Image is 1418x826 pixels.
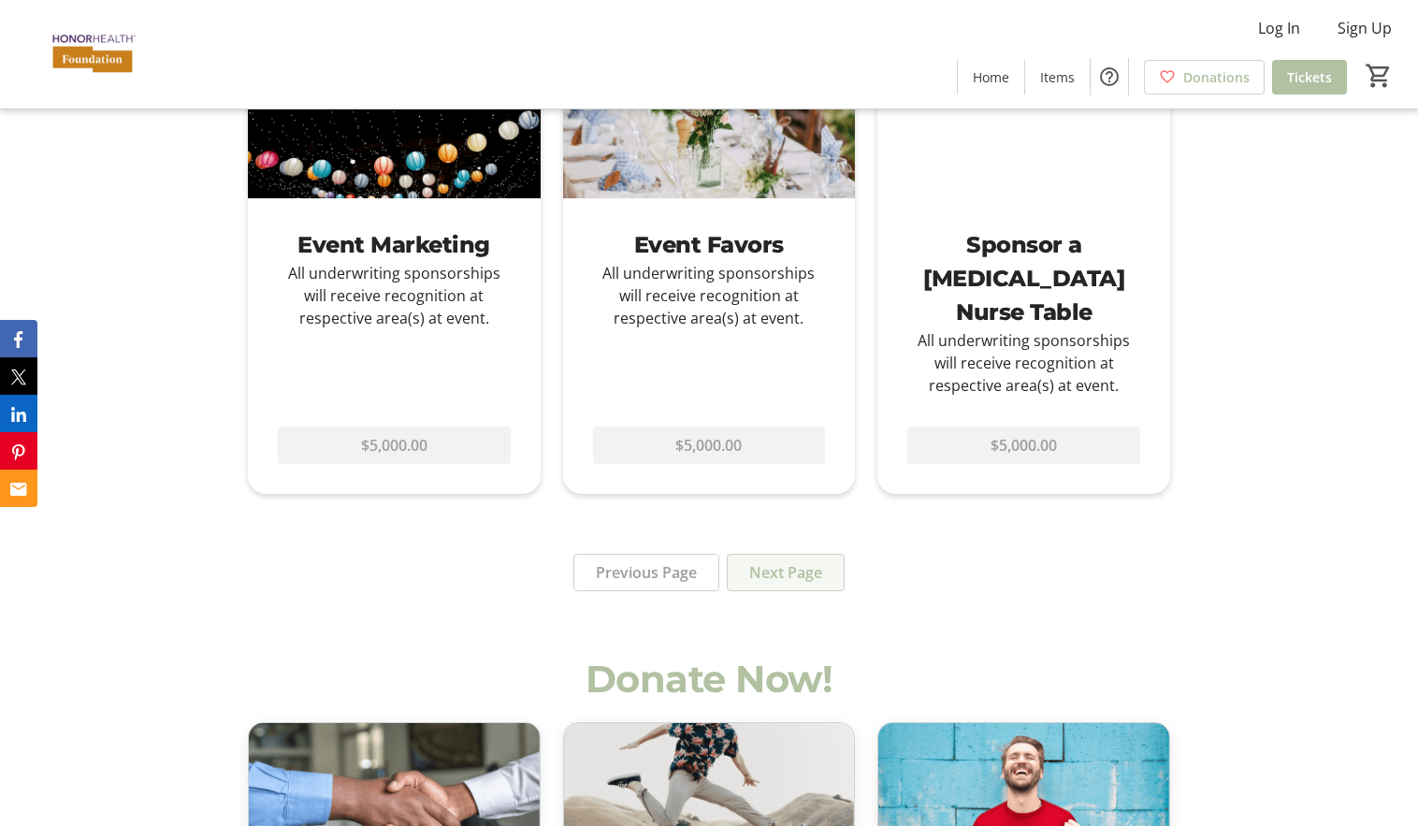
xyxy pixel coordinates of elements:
a: Donations [1144,60,1265,94]
img: Event Marketing [248,34,541,198]
div: All underwriting sponsorships will receive recognition at respective area(s) at event. [593,262,826,329]
div: All underwriting sponsorships will receive recognition at respective area(s) at event. [278,262,511,329]
button: Sign Up [1323,13,1407,43]
button: Next Page [727,554,845,591]
a: Items [1025,60,1090,94]
span: Next Page [749,561,822,584]
img: Event Favors [563,34,856,198]
img: Sponsor a NICU Nurse Table [877,34,1170,198]
span: Log In [1258,17,1300,39]
div: Event Favors [593,228,826,262]
span: Items [1040,67,1075,87]
img: HonorHealth Foundation's Logo [11,7,178,101]
button: Help [1091,58,1128,95]
div: All underwriting sponsorships will receive recognition at respective area(s) at event. [907,329,1140,397]
span: Sign Up [1338,17,1392,39]
button: Log In [1243,13,1315,43]
a: Tickets [1272,60,1347,94]
span: Home [973,67,1009,87]
button: Cart [1362,59,1396,93]
div: Sponsor a [MEDICAL_DATA] Nurse Table [907,228,1140,329]
a: Home [958,60,1024,94]
p: Donate Now! [248,651,1171,707]
div: Event Marketing [278,228,511,262]
span: Donations [1183,67,1250,87]
span: Tickets [1287,67,1332,87]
